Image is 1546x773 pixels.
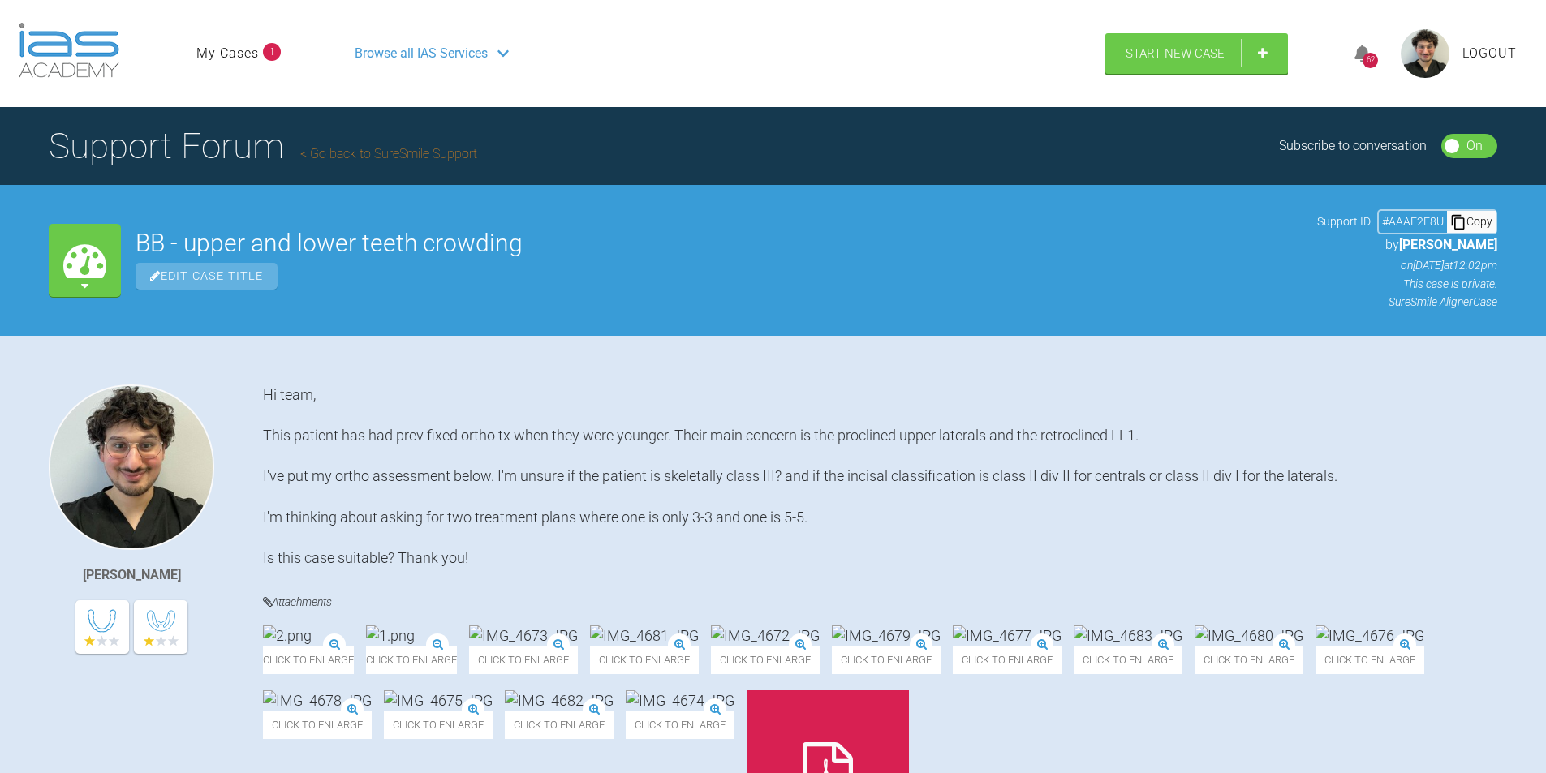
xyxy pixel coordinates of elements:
[711,625,820,646] img: IMG_4672.JPG
[1447,211,1496,232] div: Copy
[469,646,578,674] span: Click to enlarge
[1379,213,1447,230] div: # AAAE2E8U
[1466,135,1483,157] div: On
[1195,646,1303,674] span: Click to enlarge
[263,711,372,739] span: Click to enlarge
[49,118,477,174] h1: Support Forum
[832,646,941,674] span: Click to enlarge
[1317,275,1497,293] p: This case is private.
[1317,213,1371,230] span: Support ID
[1279,135,1427,157] div: Subscribe to conversation
[263,384,1497,569] div: Hi team, This patient has had prev fixed ortho tx when they were younger. Their main concern is t...
[196,43,259,64] a: My Cases
[1316,646,1424,674] span: Click to enlarge
[263,592,1497,612] h4: Attachments
[626,711,734,739] span: Click to enlarge
[1316,625,1424,646] img: IMG_4676.JPG
[711,646,820,674] span: Click to enlarge
[136,263,278,290] span: Edit Case Title
[366,625,415,646] img: 1.png
[263,43,281,61] span: 1
[83,565,181,586] div: [PERSON_NAME]
[469,625,578,646] img: IMG_4673.JPG
[355,43,488,64] span: Browse all IAS Services
[1317,256,1497,274] p: on [DATE] at 12:02pm
[384,711,493,739] span: Click to enlarge
[263,646,354,674] span: Click to enlarge
[1399,237,1497,252] span: [PERSON_NAME]
[953,625,1062,646] img: IMG_4677.JPG
[49,384,214,550] img: Alex Halim
[1074,625,1182,646] img: IMG_4683.JPG
[505,690,614,711] img: IMG_4682.JPG
[263,690,372,711] img: IMG_4678.JPG
[1462,43,1517,64] a: Logout
[1126,46,1225,61] span: Start New Case
[136,231,1303,256] h2: BB - upper and lower teeth crowding
[953,646,1062,674] span: Click to enlarge
[505,711,614,739] span: Click to enlarge
[366,646,457,674] span: Click to enlarge
[19,23,119,78] img: logo-light.3e3ef733.png
[1363,53,1378,68] div: 62
[590,646,699,674] span: Click to enlarge
[1317,234,1497,256] p: by
[1195,625,1303,646] img: IMG_4680.JPG
[300,146,477,161] a: Go back to SureSmile Support
[832,625,941,646] img: IMG_4679.JPG
[384,690,493,711] img: IMG_4675.JPG
[263,625,312,646] img: 2.png
[1317,293,1497,311] p: SureSmile Aligner Case
[1074,646,1182,674] span: Click to enlarge
[626,690,734,711] img: IMG_4674.JPG
[1105,33,1288,74] a: Start New Case
[590,625,699,646] img: IMG_4681.JPG
[1401,29,1449,78] img: profile.png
